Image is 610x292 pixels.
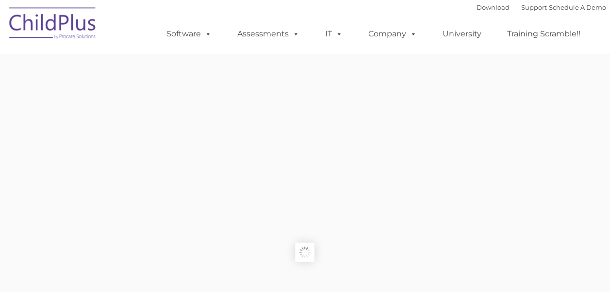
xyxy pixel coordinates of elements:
[157,24,221,44] a: Software
[359,24,427,44] a: Company
[521,3,547,11] a: Support
[315,24,352,44] a: IT
[433,24,491,44] a: University
[4,0,101,49] img: ChildPlus by Procare Solutions
[477,3,510,11] a: Download
[477,3,606,11] font: |
[497,24,590,44] a: Training Scramble!!
[228,24,309,44] a: Assessments
[549,3,606,11] a: Schedule A Demo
